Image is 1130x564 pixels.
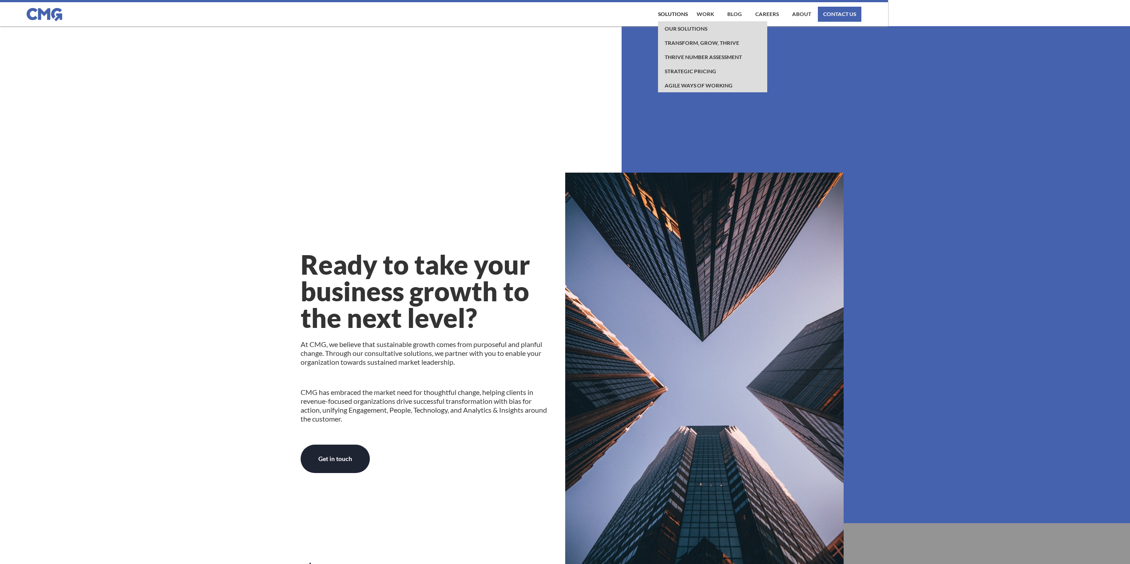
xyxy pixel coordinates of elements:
[823,12,856,17] div: contact us
[694,7,716,22] a: work
[658,21,767,92] nav: Solutions
[662,64,718,78] a: Strategic Pricing
[658,12,688,17] div: Solutions
[790,7,813,22] a: About
[662,78,735,92] a: Agile Ways of working
[301,340,552,367] p: At CMG, we believe that sustainable growth comes from purposeful and planful change. Through our ...
[301,445,370,473] a: Get in touch
[301,388,552,423] p: CMG has embraced the market need for thoughtful change, helping clients in revenue-focused organi...
[27,8,62,21] img: CMG logo in blue.
[301,251,552,331] h1: Ready to take your business growth to the next level?
[662,35,741,50] a: Transform, Grow, thrive
[753,7,781,22] a: Careers
[662,21,710,35] a: Our Solutions
[725,7,744,22] a: Blog
[662,50,744,64] a: Thrive Number Assessment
